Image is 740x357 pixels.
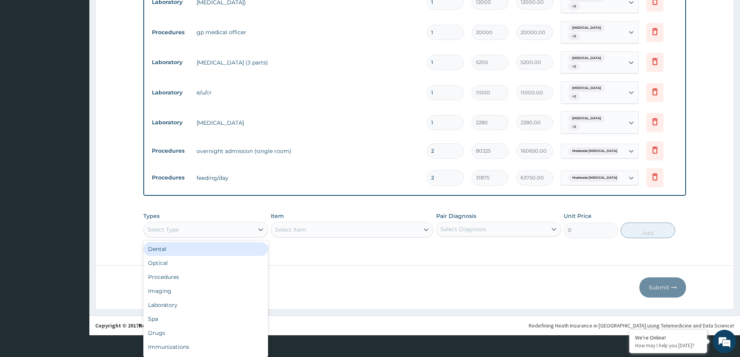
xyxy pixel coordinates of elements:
span: + 2 [568,33,580,40]
span: [MEDICAL_DATA] [568,24,605,32]
label: Pair Diagnosis [436,212,476,220]
span: + 2 [568,3,580,10]
span: Moderate [MEDICAL_DATA] gravidaru... [568,174,640,182]
span: We're online! [45,98,107,176]
div: Drugs [143,326,268,340]
div: Spa [143,312,268,326]
td: gp medical officer [193,24,423,40]
span: + 2 [568,63,580,71]
td: feeding/day [193,170,423,186]
div: Optical [143,256,268,270]
span: + 2 [568,93,580,101]
td: e/u/cr [193,85,423,100]
div: Dental [143,242,268,256]
span: [MEDICAL_DATA] [568,84,605,92]
span: Moderate [MEDICAL_DATA] gravidaru... [568,147,640,155]
td: Laboratory [148,55,193,70]
p: How may I help you today? [635,342,701,349]
div: Minimize live chat window [127,4,146,23]
div: Laboratory [143,298,268,312]
td: Laboratory [148,85,193,100]
button: Submit [639,277,686,298]
td: [MEDICAL_DATA] (3 parts) [193,55,423,70]
div: Immunizations [143,340,268,354]
div: Imaging [143,284,268,298]
footer: All rights reserved. [89,315,740,335]
label: Item [271,212,284,220]
span: + 2 [568,123,580,131]
span: [MEDICAL_DATA] [568,115,605,122]
td: Laboratory [148,115,193,130]
label: Types [143,213,160,219]
td: overnight admission (single room) [193,143,423,159]
td: Procedures [148,25,193,40]
img: d_794563401_company_1708531726252_794563401 [14,39,31,58]
td: [MEDICAL_DATA] [193,115,423,131]
div: We're Online! [635,334,701,341]
strong: Copyright © 2017 . [95,322,174,329]
button: Add [621,223,675,238]
div: Redefining Heath Insurance in [GEOGRAPHIC_DATA] using Telemedicine and Data Science! [529,322,734,329]
div: Chat with us now [40,44,131,54]
td: Procedures [148,171,193,185]
a: RelianceHMO [139,322,172,329]
textarea: Type your message and hit 'Enter' [4,212,148,239]
div: Select Diagnosis [441,225,486,233]
label: Unit Price [564,212,592,220]
div: Procedures [143,270,268,284]
td: Procedures [148,144,193,158]
span: [MEDICAL_DATA] [568,54,605,62]
div: Select Type [148,226,179,233]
